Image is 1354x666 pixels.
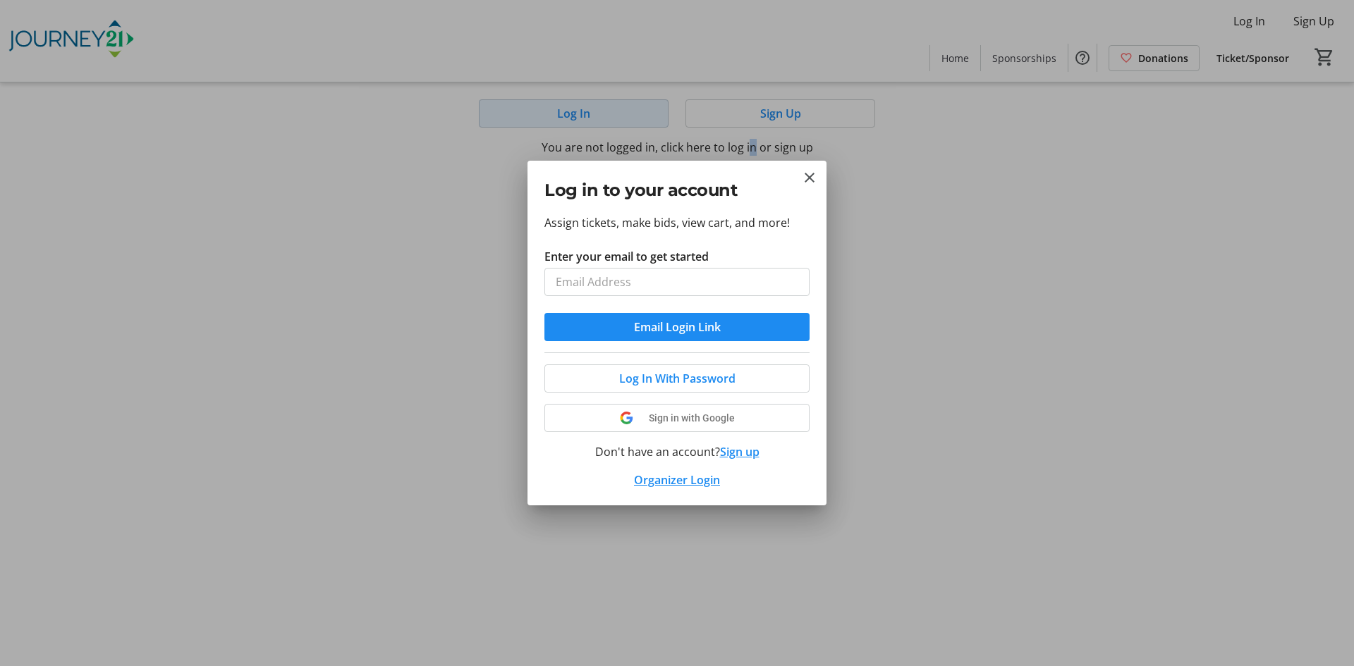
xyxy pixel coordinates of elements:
[634,319,721,335] span: Email Login Link
[544,443,810,460] div: Don't have an account?
[544,178,810,203] h2: Log in to your account
[544,313,810,341] button: Email Login Link
[544,268,810,296] input: Email Address
[544,214,810,231] p: Assign tickets, make bids, view cart, and more!
[544,364,810,393] button: Log In With Password
[544,404,810,432] button: Sign in with Google
[619,370,736,387] span: Log In With Password
[544,248,709,265] label: Enter your email to get started
[801,169,818,186] button: Close
[720,443,760,460] button: Sign up
[649,412,735,424] span: Sign in with Google
[634,472,720,488] a: Organizer Login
